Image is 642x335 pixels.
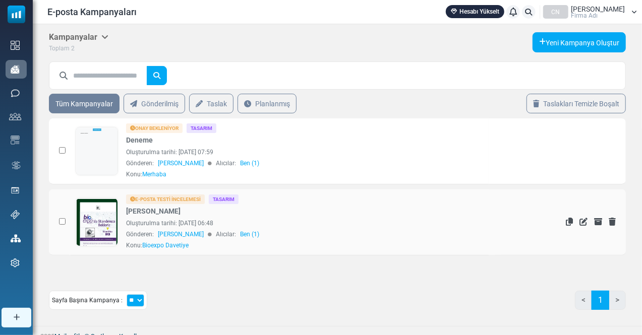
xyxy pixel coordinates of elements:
[158,231,204,238] font: [PERSON_NAME]
[49,94,120,113] a: Tüm Kampanyalar
[459,8,499,15] font: Hesabı Yükselt
[126,220,213,227] font: Oluşturulma tarihi: [DATE] 06:48
[9,113,21,120] img: contacts-icon.svg
[11,89,20,98] img: sms-icon.png
[131,10,173,18] font: Düğme Metni
[571,5,625,13] font: [PERSON_NAME]
[240,231,259,238] font: Ben (1)
[238,94,297,113] a: Planlanmış
[55,100,113,108] font: Tüm Kampanyalar
[11,258,20,267] img: settings-icon.svg
[142,171,166,178] font: Merhaba
[135,125,179,131] font: Onay Bekleniyor
[592,291,609,310] a: 1
[126,242,142,249] font: Konu:
[446,5,504,18] a: Hesabı Yükselt
[126,231,154,238] font: Gönderen:
[571,12,598,19] font: Firma Adı
[240,230,259,239] a: Ben (1)
[579,218,588,226] a: Düzenlemek
[543,5,637,19] a: CN [PERSON_NAME] Firma Adı
[546,39,619,47] font: Yeni Kampanya Oluştur
[8,6,25,23] img: mailsoftly_icon_blue_white.svg
[126,207,181,215] font: [PERSON_NAME]
[49,45,70,52] font: Toplam
[543,100,619,108] font: Taslakları Temizle Boşalt
[213,196,235,202] font: Tasarım
[575,291,626,318] nav: Sayfa
[47,7,137,17] font: E-posta Kampanyaları
[126,135,153,146] a: Deneme
[49,32,97,42] font: Kampanyalar
[11,136,20,145] img: email-templates-icon.svg
[11,160,22,171] img: workflow.svg
[126,136,153,144] font: Deneme
[11,65,20,74] img: campaigns-icon-active.png
[121,5,183,24] a: Düğme Metni
[207,100,227,108] font: Taslak
[255,100,290,108] font: Planlanmış
[126,149,213,156] font: Oluşturulma tarihi: [DATE] 07:59
[126,206,181,217] a: [PERSON_NAME]
[124,94,185,113] a: Gönderilmiş
[158,160,204,167] font: [PERSON_NAME]
[189,94,234,113] a: Taslak
[216,160,236,167] font: Alıcılar:
[126,171,142,178] font: Konu:
[11,210,20,219] img: support-icon.svg
[11,186,20,195] img: landing_pages.svg
[126,160,154,167] font: Gönderen:
[31,34,85,42] font: Bioexpo davetiye
[141,100,179,108] font: Gönderilmiş
[135,196,201,202] font: E-posta Testi İncelemesi
[52,297,123,304] font: Sayfa Başına Kampanya :
[598,295,603,305] font: 1
[566,218,573,226] a: Kopyalamak
[609,218,616,226] a: Silmek
[594,218,602,226] a: Arşiv
[552,9,560,16] font: CN
[191,125,212,131] font: Tasarım
[11,41,20,50] img: dashboard-icon.svg
[240,159,259,168] a: Ben (1)
[216,231,236,238] font: Alıcılar:
[71,45,75,52] font: 2
[240,160,259,167] font: Ben (1)
[142,242,189,249] font: Bioexpo Davetiye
